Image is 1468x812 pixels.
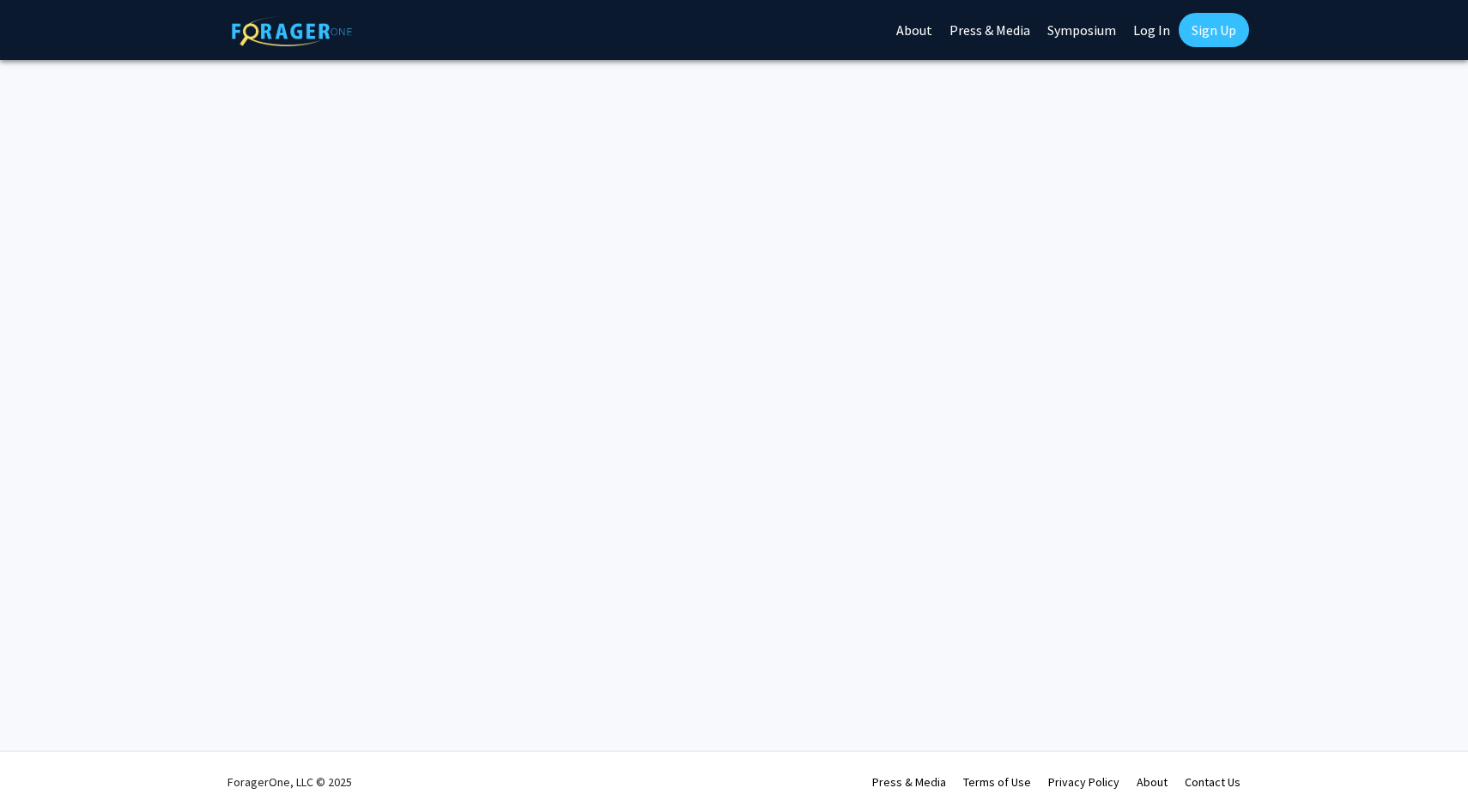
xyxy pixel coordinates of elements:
a: Sign Up [1179,13,1249,47]
a: Press & Media [872,774,946,790]
a: Privacy Policy [1048,774,1119,790]
a: Terms of Use [963,774,1031,790]
div: ForagerOne, LLC © 2025 [227,752,352,812]
a: About [1137,774,1168,790]
img: ForagerOne Logo [232,16,352,46]
a: Contact Us [1185,774,1241,790]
